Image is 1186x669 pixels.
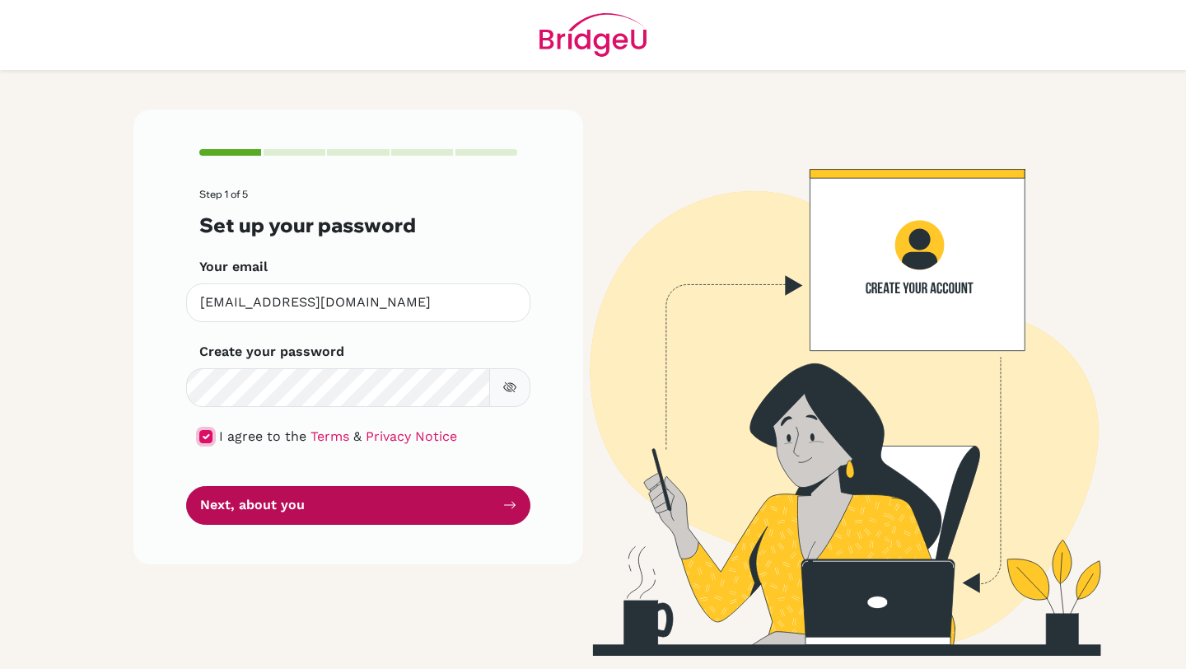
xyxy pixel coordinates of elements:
span: & [353,428,362,444]
span: I agree to the [219,428,306,444]
button: Next, about you [186,486,530,525]
h3: Set up your password [199,213,517,237]
a: Privacy Notice [366,428,457,444]
a: Terms [311,428,349,444]
label: Create your password [199,342,344,362]
span: Step 1 of 5 [199,188,248,200]
input: Insert your email* [186,283,530,322]
label: Your email [199,257,268,277]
